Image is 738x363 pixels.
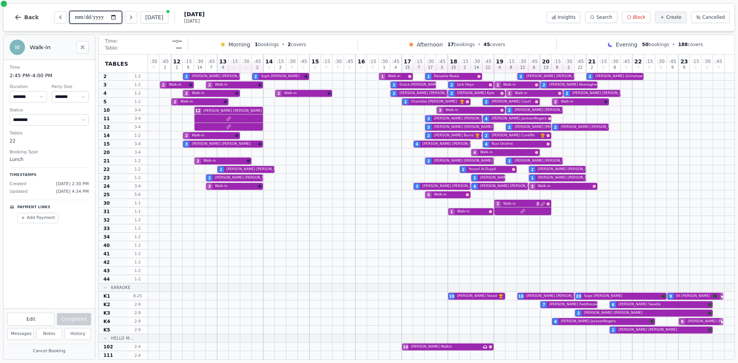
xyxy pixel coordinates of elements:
span: : 45 [623,59,630,64]
span: [PERSON_NAME] [PERSON_NAME] [226,167,285,172]
span: 1 - 2 [128,133,147,138]
span: : 30 [196,59,203,64]
span: 2 [427,74,430,80]
span: 16 [357,59,365,64]
span: 12 [485,66,490,70]
span: 21 [588,59,595,64]
span: Walk-in [284,91,326,96]
span: 0 [337,66,339,70]
span: 0 [348,66,351,70]
span: 22 [634,59,642,64]
span: Updated [10,189,28,195]
span: : 30 [150,59,157,64]
span: : 45 [577,59,584,64]
span: Morning [228,41,250,48]
span: 15 [405,66,410,70]
span: 21 [103,158,110,164]
span: 1 - 1 [128,200,147,206]
span: 0 [660,66,662,70]
span: Walk-in [215,82,257,88]
span: : 45 [161,59,169,64]
span: : 15 [553,59,561,64]
dt: Status [10,107,89,114]
span: 1 - 2 [128,175,147,181]
span: Walk-in [515,91,557,96]
button: Create [655,12,686,23]
span: 2 [508,91,511,96]
span: Walk-in [388,74,407,79]
span: 2 [197,158,199,164]
span: : 30 [381,59,388,64]
span: Evening [616,41,637,48]
span: : 30 [427,59,434,64]
span: 1 - 2 [128,99,147,104]
span: 8 [613,66,616,70]
span: Cancelled [702,14,725,20]
span: 4 [485,116,488,122]
span: 4 [474,184,476,189]
span: 6 [533,66,535,70]
span: 14 [197,66,202,70]
span: 2 [393,91,396,96]
span: : 45 [300,59,307,64]
span: : 15 [600,59,607,64]
span: 0 [302,66,304,70]
span: 2 [427,158,430,164]
button: Next day [125,11,137,23]
span: : 15 [184,59,192,64]
span: [PERSON_NAME] Summerfield [480,175,532,181]
span: 3 [427,116,430,122]
span: 25 [103,192,110,198]
span: • [282,41,284,48]
span: 0 [694,66,696,70]
span: 4 [416,141,419,147]
span: [PERSON_NAME] [PERSON_NAME] [538,167,596,172]
span: : 15 [323,59,330,64]
span: 2 [531,167,534,172]
dd: 22 [10,138,89,144]
span: 3 [531,184,534,189]
span: 2 [185,91,188,96]
span: 22 [103,166,110,172]
span: 2 [462,167,465,172]
span: [PERSON_NAME] Cunliffe [492,133,539,138]
button: Cancelled [691,12,730,23]
span: 0 [268,66,270,70]
span: Walk-in [503,201,534,207]
span: 3 [208,184,211,189]
span: 3 [440,66,443,70]
span: 8 [556,66,558,70]
span: • [478,41,480,48]
span: 2 [427,133,430,139]
span: : 30 [703,59,711,64]
span: 3 [427,124,430,130]
span: 2 [554,99,557,105]
span: : 45 [392,59,399,64]
dt: Time [10,65,89,71]
span: 3 - 4 [128,124,147,130]
span: 3 - 4 [128,141,147,147]
span: 2 [185,133,188,139]
span: Block [633,14,645,20]
span: 2 [589,74,592,80]
span: Grace [PERSON_NAME] [399,82,439,88]
span: 2 [591,66,593,70]
span: : 15 [369,59,376,64]
span: 12 [195,108,201,114]
span: 0 [637,66,639,70]
span: 17 [447,42,454,47]
span: Walk-in [561,99,603,104]
span: : 45 [438,59,445,64]
span: 3 [439,108,442,113]
span: 17 [428,66,433,70]
span: 3 - 4 [128,116,147,121]
span: 2 [497,82,499,88]
span: 9 [671,66,673,70]
dt: Booking Type [10,149,89,156]
span: : 45 [530,59,538,64]
span: Yousuf Al-Dujaili [469,167,510,172]
span: Walk-in [503,82,534,88]
span: : 30 [334,59,342,64]
button: Add Payment [17,213,58,223]
span: 2 [256,66,258,70]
